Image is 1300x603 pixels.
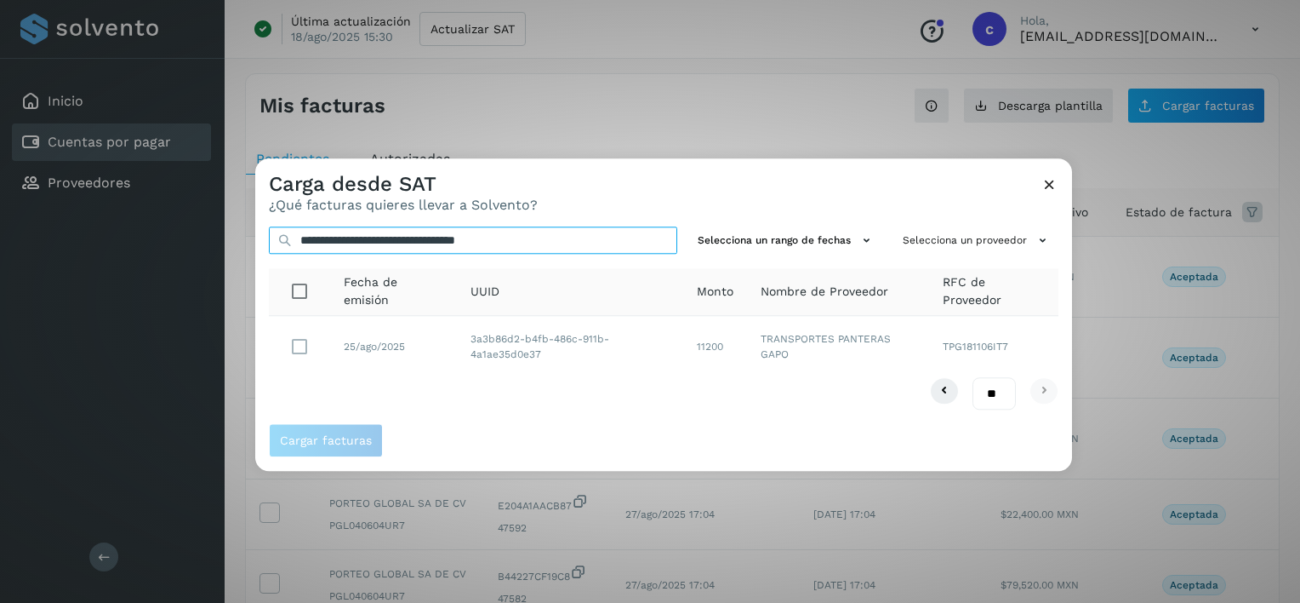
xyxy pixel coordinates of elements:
td: 25/ago/2025 [330,316,457,377]
span: Monto [697,283,733,301]
td: TPG181106IT7 [929,316,1058,377]
span: Fecha de emisión [344,274,443,310]
button: Selecciona un proveedor [896,227,1058,255]
span: Nombre de Proveedor [761,283,888,301]
span: Cargar facturas [280,435,372,447]
td: 3a3b86d2-b4fb-486c-911b-4a1ae35d0e37 [457,316,682,377]
td: TRANSPORTES PANTERAS GAPO [747,316,929,377]
p: ¿Qué facturas quieres llevar a Solvento? [269,197,538,213]
span: UUID [470,283,499,301]
td: 11200 [683,316,747,377]
h3: Carga desde SAT [269,172,538,197]
button: Cargar facturas [269,424,383,458]
button: Selecciona un rango de fechas [691,227,882,255]
span: RFC de Proveedor [943,274,1045,310]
